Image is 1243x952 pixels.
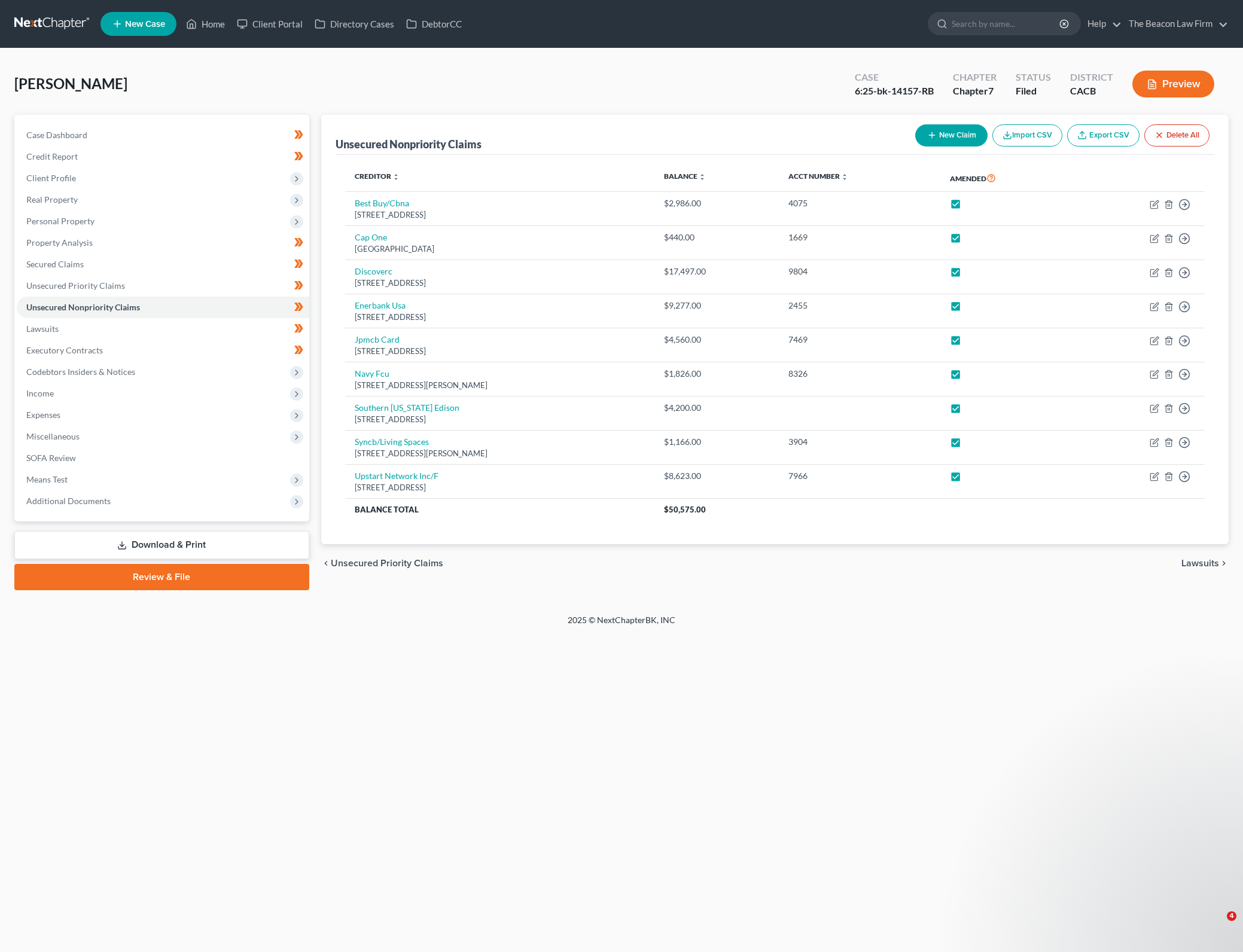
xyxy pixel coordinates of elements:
a: Property Analysis [17,232,309,254]
div: Filed [1016,84,1051,98]
iframe: Intercom live chat [1202,911,1231,940]
div: District [1070,71,1113,84]
div: [STREET_ADDRESS] [355,209,645,221]
a: Lawsuits [17,318,309,340]
button: Preview [1132,71,1214,97]
span: Case Dashboard [26,130,87,140]
div: Chapter [953,84,997,98]
a: The Beacon Law Firm [1123,13,1228,35]
a: Help [1081,13,1122,35]
i: chevron_left [321,559,331,568]
input: Search by name... [952,13,1061,35]
span: Real Property [26,194,78,205]
span: 7 [988,85,994,96]
i: unfold_more [841,173,848,181]
span: Expenses [26,410,60,420]
span: [PERSON_NAME] [14,75,127,92]
span: Secured Claims [26,259,84,269]
a: Unsecured Priority Claims [17,275,309,297]
div: 4075 [788,197,930,209]
a: Syncb/Living Spaces [355,437,429,447]
a: DebtorCC [400,13,468,35]
div: 3904 [788,436,930,448]
a: Client Portal [231,13,309,35]
span: Additional Documents [26,496,111,506]
button: Lawsuits chevron_right [1181,559,1229,568]
a: Executory Contracts [17,340,309,361]
div: $440.00 [664,231,769,243]
a: Enerbank Usa [355,300,406,310]
th: Amended [940,164,1073,192]
a: Navy Fcu [355,368,389,379]
div: 7966 [788,470,930,482]
a: Cap One [355,232,387,242]
span: Executory Contracts [26,345,103,355]
a: Download & Print [14,531,309,559]
span: Codebtors Insiders & Notices [26,367,135,377]
span: $50,575.00 [664,505,706,514]
a: Best Buy/Cbna [355,198,409,208]
th: Balance Total [345,499,655,520]
i: unfold_more [699,173,706,181]
div: 7469 [788,334,930,346]
span: Personal Property [26,216,95,226]
a: Discoverc [355,266,392,276]
a: SOFA Review [17,447,309,469]
div: $2,986.00 [664,197,769,209]
div: Chapter [953,71,997,84]
span: Income [26,388,54,398]
div: [STREET_ADDRESS] [355,482,645,493]
div: [STREET_ADDRESS][PERSON_NAME] [355,380,645,391]
span: Miscellaneous [26,431,80,441]
div: Case [855,71,934,84]
div: [STREET_ADDRESS][PERSON_NAME] [355,448,645,459]
a: Directory Cases [309,13,400,35]
button: Import CSV [992,124,1062,147]
div: 2025 © NextChapterBK, INC [281,614,962,636]
div: $1,826.00 [664,368,769,380]
a: Jpmcb Card [355,334,400,344]
div: 2455 [788,300,930,312]
div: CACB [1070,84,1113,98]
a: Case Dashboard [17,124,309,146]
div: [STREET_ADDRESS] [355,346,645,357]
span: Credit Report [26,151,78,161]
a: Unsecured Nonpriority Claims [17,297,309,318]
a: Southern [US_STATE] Edison [355,402,459,413]
div: $17,497.00 [664,266,769,277]
a: Creditor unfold_more [355,172,400,181]
div: $9,277.00 [664,300,769,312]
div: [STREET_ADDRESS] [355,414,645,425]
div: [STREET_ADDRESS] [355,277,645,289]
a: Acct Number unfold_more [788,172,848,181]
div: 1669 [788,231,930,243]
span: Unsecured Priority Claims [331,559,443,568]
a: Export CSV [1067,124,1140,147]
div: $4,560.00 [664,334,769,346]
a: Upstart Network Inc/F [355,471,438,481]
div: Unsecured Nonpriority Claims [336,137,482,151]
div: Status [1016,71,1051,84]
a: Review & File [14,564,309,590]
div: 6:25-bk-14157-RB [855,84,934,98]
span: Lawsuits [1181,559,1219,568]
span: Client Profile [26,173,76,183]
a: Balance unfold_more [664,172,706,181]
div: $8,623.00 [664,470,769,482]
a: Secured Claims [17,254,309,275]
i: chevron_right [1219,559,1229,568]
div: 9804 [788,266,930,277]
button: chevron_left Unsecured Priority Claims [321,559,443,568]
button: Delete All [1144,124,1210,147]
span: SOFA Review [26,453,76,463]
div: 8326 [788,368,930,380]
button: New Claim [915,124,988,147]
div: [STREET_ADDRESS] [355,312,645,323]
div: $1,166.00 [664,436,769,448]
div: [GEOGRAPHIC_DATA] [355,243,645,255]
span: Unsecured Priority Claims [26,280,125,291]
div: $4,200.00 [664,402,769,414]
span: Property Analysis [26,237,93,248]
a: Credit Report [17,146,309,167]
span: Lawsuits [26,324,59,334]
